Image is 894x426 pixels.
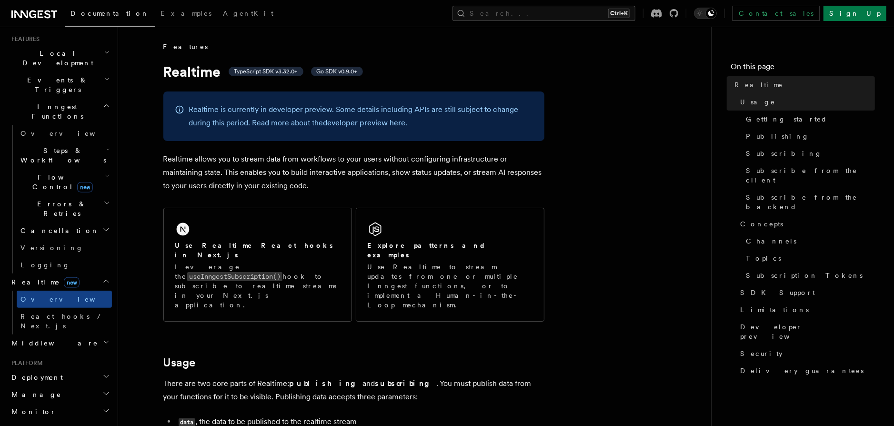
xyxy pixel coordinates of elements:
[694,8,717,19] button: Toggle dark mode
[608,9,630,18] kbd: Ctrl+K
[8,403,112,420] button: Monitor
[234,68,298,75] span: TypeScript SDK v3.32.0+
[8,291,112,335] div: Realtimenew
[740,219,783,229] span: Concepts
[163,208,352,322] a: Use Realtime React hooks in Next.jsLeverage theuseInngestSubscription()hook to subscribe to realt...
[742,233,875,250] a: Channels
[368,262,532,310] p: Use Realtime to stream updates from one or multiple Inngest functions, or to implement a Human-in...
[175,241,340,260] h2: Use Realtime React hooks in Next.js
[8,49,104,68] span: Local Development
[746,271,863,280] span: Subscription Tokens
[8,274,112,291] button: Realtimenew
[742,189,875,215] a: Subscribe from the backend
[736,93,875,111] a: Usage
[163,152,544,193] p: Realtime allows you to stream data from workflows to your users without configuring infrastructur...
[746,114,827,124] span: Getting started
[17,222,112,239] button: Cancellation
[452,6,635,21] button: Search...Ctrl+K
[290,379,363,388] strong: publishing
[163,63,544,80] h1: Realtime
[17,239,112,256] a: Versioning
[742,111,875,128] a: Getting started
[746,166,875,185] span: Subscribe from the client
[20,295,119,303] span: Overview
[8,45,112,71] button: Local Development
[8,386,112,403] button: Manage
[742,145,875,162] a: Subscribing
[17,146,106,165] span: Steps & Workflows
[17,226,99,235] span: Cancellation
[187,272,282,281] code: useInngestSubscription()
[8,338,98,348] span: Middleware
[317,68,357,75] span: Go SDK v0.9.0+
[8,335,112,352] button: Middleware
[323,118,406,127] a: developer preview here
[20,244,83,252] span: Versioning
[8,75,104,94] span: Events & Triggers
[736,284,875,301] a: SDK Support
[17,291,112,308] a: Overview
[736,345,875,362] a: Security
[746,149,822,158] span: Subscribing
[731,76,875,93] a: Realtime
[17,172,105,192] span: Flow Control
[746,254,781,263] span: Topics
[65,3,155,27] a: Documentation
[8,277,80,287] span: Realtime
[8,125,112,274] div: Inngest Functions
[746,132,809,141] span: Publishing
[8,373,63,382] span: Deployment
[161,10,211,17] span: Examples
[17,256,112,274] a: Logging
[20,261,70,269] span: Logging
[8,71,112,98] button: Events & Triggers
[223,10,273,17] span: AgentKit
[736,301,875,318] a: Limitations
[8,102,103,121] span: Inngest Functions
[733,6,820,21] a: Contact sales
[375,379,437,388] strong: subscribing
[20,130,119,137] span: Overview
[77,182,93,193] span: new
[356,208,544,322] a: Explore patterns and examplesUse Realtime to stream updates from one or multiple Inngest function...
[175,262,340,310] p: Leverage the hook to subscribe to realtime streams in your Next.js application.
[746,236,796,246] span: Channels
[17,308,112,335] a: React hooks / Next.js
[8,369,112,386] button: Deployment
[740,366,864,375] span: Delivery guarantees
[17,142,112,169] button: Steps & Workflows
[17,199,103,218] span: Errors & Retries
[742,162,875,189] a: Subscribe from the client
[740,288,815,297] span: SDK Support
[8,407,56,416] span: Monitor
[740,97,775,107] span: Usage
[163,377,544,404] p: There are two core parts of Realtime: and . You must publish data from your functions for it to b...
[163,356,196,369] a: Usage
[64,277,80,288] span: new
[740,305,809,314] span: Limitations
[734,80,783,90] span: Realtime
[20,313,105,330] span: React hooks / Next.js
[736,318,875,345] a: Developer preview
[8,35,40,43] span: Features
[731,61,875,76] h4: On this page
[742,267,875,284] a: Subscription Tokens
[8,390,61,399] span: Manage
[163,42,208,51] span: Features
[742,250,875,267] a: Topics
[736,215,875,233] a: Concepts
[368,241,532,260] h2: Explore patterns and examples
[8,359,43,367] span: Platform
[8,98,112,125] button: Inngest Functions
[217,3,279,26] a: AgentKit
[824,6,886,21] a: Sign Up
[70,10,149,17] span: Documentation
[736,362,875,379] a: Delivery guarantees
[17,195,112,222] button: Errors & Retries
[740,349,783,358] span: Security
[17,169,112,195] button: Flow Controlnew
[155,3,217,26] a: Examples
[189,103,533,130] p: Realtime is currently in developer preview. Some details including APIs are still subject to chan...
[17,125,112,142] a: Overview
[740,322,875,341] span: Developer preview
